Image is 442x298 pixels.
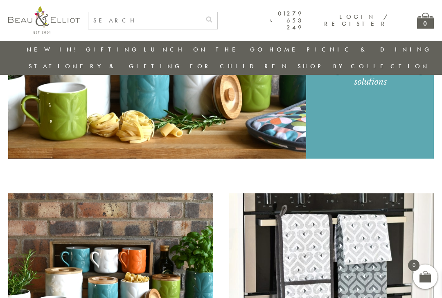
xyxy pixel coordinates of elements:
[8,6,80,34] img: logo
[298,62,430,70] a: Shop by collection
[88,12,201,29] input: SEARCH
[29,62,182,70] a: Stationery & Gifting
[324,13,388,28] a: Login / Register
[408,260,419,271] span: 0
[307,45,432,54] a: Picnic & Dining
[417,13,434,29] a: 0
[27,45,81,54] a: New in!
[270,10,304,31] a: 01279 653 249
[190,62,289,70] a: For Children
[269,45,302,54] a: Home
[144,45,265,54] a: Lunch On The Go
[86,45,139,54] a: Gifting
